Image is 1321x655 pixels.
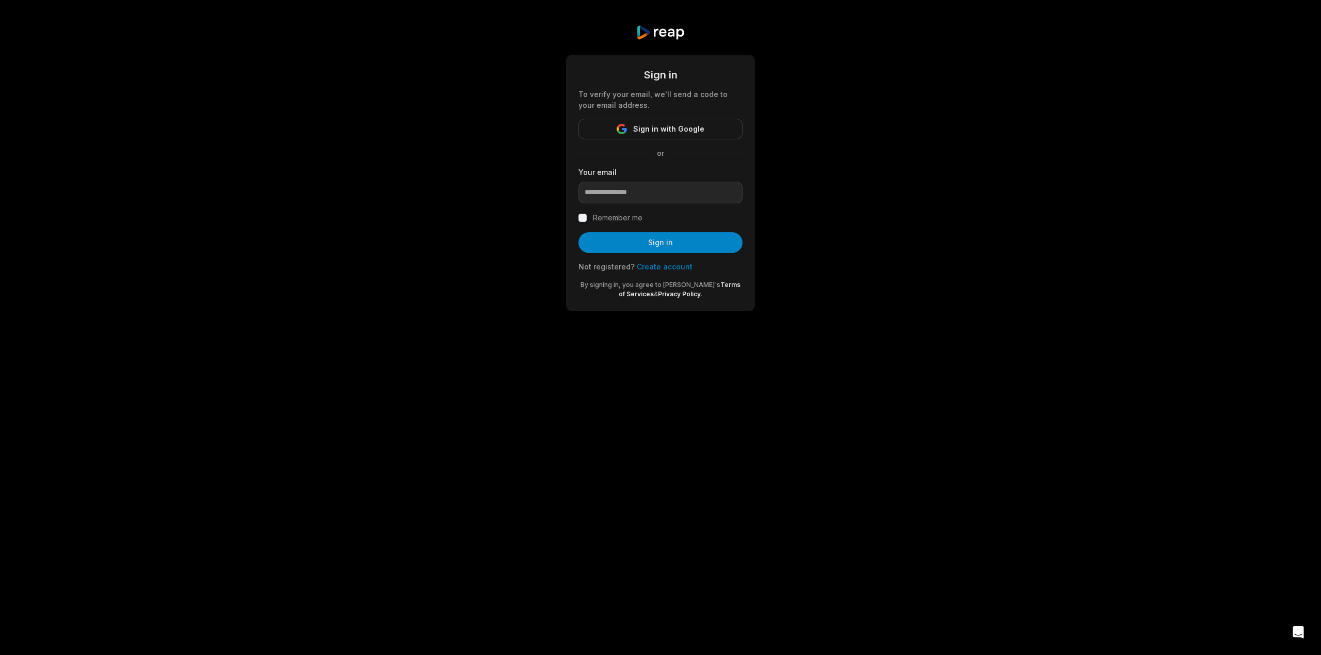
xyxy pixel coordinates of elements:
label: Remember me [593,212,642,224]
a: Privacy Policy [658,290,701,298]
div: Sign in [578,67,743,83]
span: Sign in with Google [633,123,704,135]
button: Sign in [578,232,743,253]
a: Terms of Services [619,281,740,298]
label: Your email [578,167,743,178]
div: To verify your email, we'll send a code to your email address. [578,89,743,110]
span: & [654,290,658,298]
span: By signing in, you agree to [PERSON_NAME]'s [581,281,720,289]
div: Open Intercom Messenger [1286,620,1311,645]
img: reap [636,25,685,40]
span: or [649,148,672,158]
span: Not registered? [578,262,635,271]
a: Create account [637,262,692,271]
span: . [701,290,702,298]
button: Sign in with Google [578,119,743,139]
